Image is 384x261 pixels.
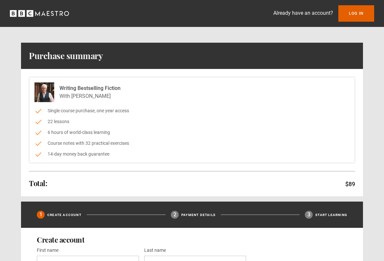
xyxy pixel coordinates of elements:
li: 6 hours of world-class learning [34,129,350,136]
li: Course notes with 32 practical exercises [34,140,350,147]
li: Single course purchase, one year access [34,107,350,114]
a: Log In [338,5,374,22]
svg: BBC Maestro [10,9,69,18]
li: 22 lessons [34,118,350,125]
label: Last name [144,247,166,254]
div: 2 [171,211,179,219]
h2: Total: [29,179,47,187]
h2: Create account [37,236,347,244]
li: 14-day money back guarantee [34,151,350,158]
p: Already have an account? [273,9,333,17]
p: Start learning [315,212,347,217]
p: $89 [345,180,355,188]
p: With [PERSON_NAME] [59,92,121,100]
div: 1 [37,211,45,219]
div: 3 [305,211,313,219]
label: First name [37,247,58,254]
p: Create Account [47,212,81,217]
h1: Purchase summary [29,51,103,61]
p: Writing Bestselling Fiction [59,84,121,92]
p: Payment details [181,212,215,217]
